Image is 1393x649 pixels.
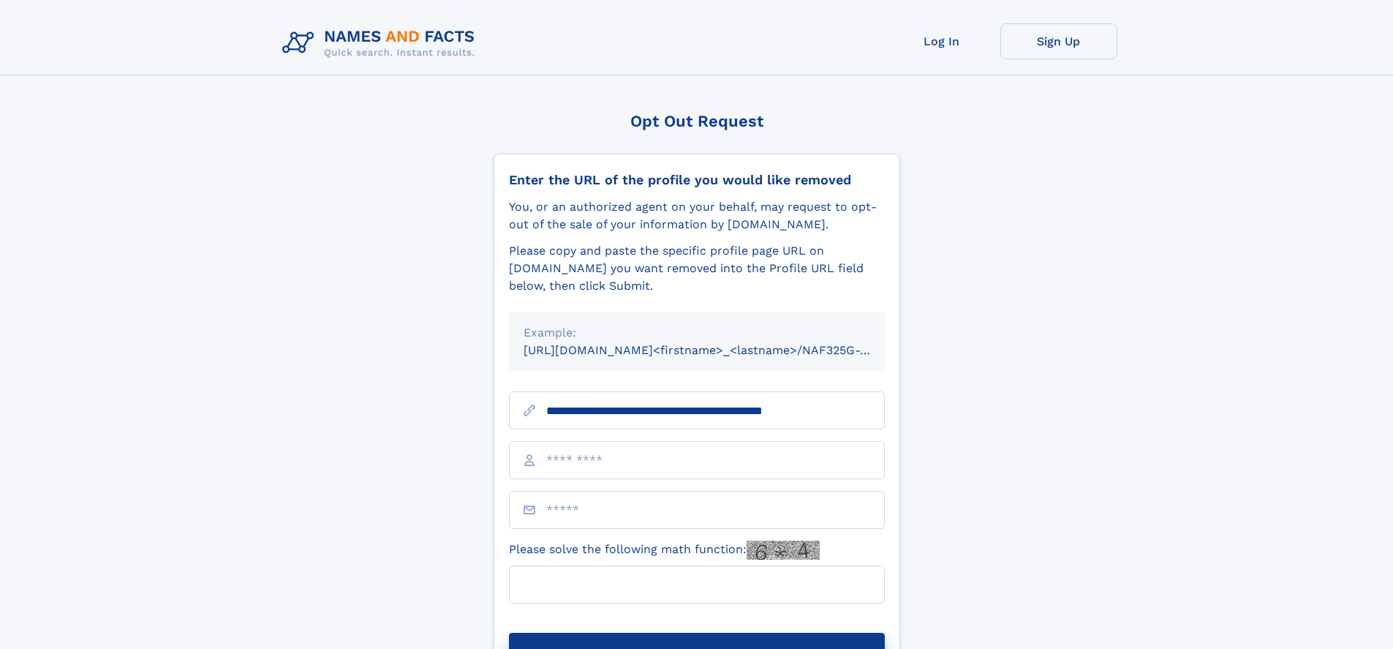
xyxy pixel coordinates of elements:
div: Please copy and paste the specific profile page URL on [DOMAIN_NAME] you want removed into the Pr... [509,242,885,295]
a: Sign Up [1000,23,1117,59]
div: Enter the URL of the profile you would like removed [509,172,885,188]
label: Please solve the following math function: [509,541,820,560]
div: Example: [524,324,870,342]
div: Opt Out Request [494,112,900,130]
a: Log In [883,23,1000,59]
div: You, or an authorized agent on your behalf, may request to opt-out of the sale of your informatio... [509,198,885,233]
small: [URL][DOMAIN_NAME]<firstname>_<lastname>/NAF325G-xxxxxxxx [524,343,913,357]
img: Logo Names and Facts [276,23,487,63]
